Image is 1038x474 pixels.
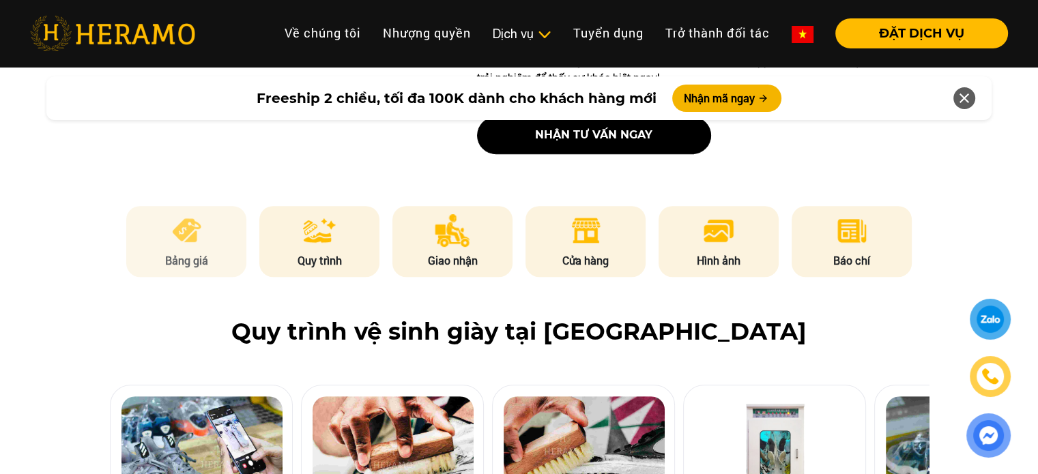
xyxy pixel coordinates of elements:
button: ĐẶT DỊCH VỤ [835,18,1008,48]
img: store.png [569,214,603,247]
img: process.png [303,214,336,247]
p: Bảng giá [126,252,246,269]
div: Dịch vụ [493,25,551,43]
a: Về chúng tôi [274,18,372,48]
img: phone-icon [981,366,1000,387]
img: delivery.png [435,214,470,247]
img: pricing.png [170,214,203,247]
a: ĐẶT DỊCH VỤ [824,27,1008,40]
a: Tuyển dụng [562,18,654,48]
span: Freeship 2 chiều, tối đa 100K dành cho khách hàng mới [256,88,656,108]
img: image.png [702,214,735,247]
a: phone-icon [971,357,1009,396]
a: Trở thành đối tác [654,18,781,48]
p: Báo chí [792,252,912,269]
button: Nhận mã ngay [672,85,781,112]
p: Giao nhận [392,252,513,269]
img: news.png [835,214,869,247]
img: subToggleIcon [537,28,551,42]
button: nhận tư vấn ngay [477,117,711,154]
h2: Quy trình vệ sinh giày tại [GEOGRAPHIC_DATA] [30,318,1008,346]
p: Cửa hàng [525,252,646,269]
img: heramo-logo.png [30,16,195,51]
a: Nhượng quyền [372,18,482,48]
p: Quy trình [259,252,379,269]
p: Hình ảnh [659,252,779,269]
img: vn-flag.png [792,26,813,43]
